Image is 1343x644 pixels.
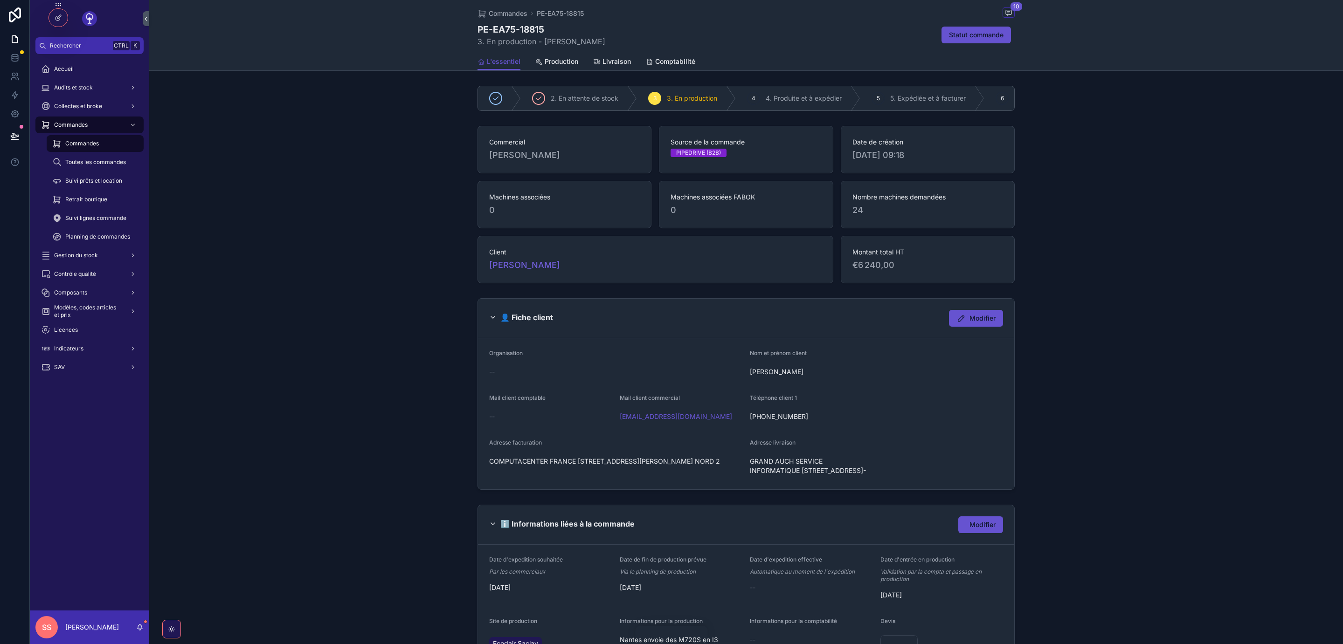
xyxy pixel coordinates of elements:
[949,30,1004,40] span: Statut commande
[489,149,560,162] span: [PERSON_NAME]
[877,95,880,102] span: 5
[54,363,65,371] span: SAV
[489,9,527,18] span: Commandes
[54,252,98,259] span: Gestion du stock
[880,568,1004,583] em: Validation par la compta et passage en production
[852,259,1003,272] span: €6 240,00
[593,53,631,72] a: Livraison
[1003,7,1015,19] button: 10
[620,412,732,421] a: [EMAIL_ADDRESS][DOMAIN_NAME]
[620,583,743,592] span: [DATE]
[35,79,144,96] a: Audits et stock
[35,340,144,357] a: Indicateurs
[478,9,527,18] a: Commandes
[620,556,706,563] span: Date de fin de production prévue
[750,457,873,475] span: GRAND AUCH SERVICE INFORMATIQUE [STREET_ADDRESS]-
[478,23,605,36] h1: PE-EA75-18815
[54,270,96,278] span: Contrôle qualité
[54,345,83,352] span: Indicateurs
[537,9,584,18] span: PE-EA75-18815
[750,617,837,624] span: Informations pour la comptabilité
[500,310,553,325] h2: 👤 Fiche client
[65,623,119,632] p: [PERSON_NAME]
[489,412,495,421] span: --
[852,204,1003,217] span: 24
[54,121,88,129] span: Commandes
[54,84,93,91] span: Audits et stock
[47,210,144,226] a: Suivi lignes commande
[47,191,144,208] a: Retrait boutique
[969,314,996,323] span: Modifier
[35,61,144,77] a: Accueil
[489,556,563,563] span: Date d'expedition souhaitée
[766,94,842,103] span: 4. Produite et à expédier
[750,412,873,421] span: [PHONE_NUMBER]
[750,394,797,401] span: Téléphone client 1
[489,394,546,401] span: Mail client comptable
[65,158,126,166] span: Toutes les commandes
[82,11,97,26] img: App logo
[132,42,139,49] span: K
[750,583,755,592] span: --
[489,367,495,377] span: --
[47,172,144,189] a: Suivi prêts et location
[880,617,895,624] span: Devis
[65,233,130,240] span: Planning de commandes
[671,204,821,217] span: 0
[65,214,126,222] span: Suivi lignes commande
[42,622,51,633] span: SS
[941,27,1011,43] button: Statut commande
[54,65,74,73] span: Accueil
[47,154,144,171] a: Toutes les commandes
[35,98,144,115] a: Collectes et broke
[35,284,144,301] a: Composants
[65,196,107,203] span: Retrait boutique
[35,247,144,264] a: Gestion du stock
[489,568,546,575] em: Par les commerciaux
[489,192,640,202] span: Machines associées
[35,303,144,320] a: Modèles, codes articles et prix
[852,247,1003,257] span: Montant total HT
[489,259,560,272] span: [PERSON_NAME]
[646,53,695,72] a: Comptabilité
[667,94,717,103] span: 3. En production
[551,94,618,103] span: 2. En attente de stock
[35,116,144,133] a: Commandes
[750,349,807,356] span: Nom et prénom client
[852,192,1003,202] span: Nombre machines demandées
[1010,2,1023,11] span: 10
[545,57,578,66] span: Production
[489,349,523,356] span: Organisation
[969,520,996,529] span: Modifier
[113,41,130,50] span: Ctrl
[750,439,796,446] span: Adresse livraison
[890,94,966,103] span: 5. Expédiée et à facturer
[489,583,612,592] span: [DATE]
[47,135,144,152] a: Commandes
[65,140,99,147] span: Commandes
[489,247,822,257] span: Client
[500,516,635,531] h2: ℹ️ Informations liées à la commande
[671,192,821,202] span: Machines associées FABOK
[620,568,696,575] em: Via le planning de production
[671,137,821,147] span: Source de la commande
[752,95,755,102] span: 4
[602,57,631,66] span: Livraison
[489,439,542,446] span: Adresse facturation
[54,326,78,334] span: Licences
[655,57,695,66] span: Comptabilité
[30,54,149,388] div: scrollable content
[35,266,144,282] a: Contrôle qualité
[880,590,1004,600] span: [DATE]
[852,137,1003,147] span: Date de création
[535,53,578,72] a: Production
[1001,95,1004,102] span: 6
[620,394,680,401] span: Mail client commercial
[750,556,822,563] span: Date d'expedition effective
[489,137,640,147] span: Commercial
[949,310,1003,327] button: Modifier
[489,204,640,217] span: 0
[478,53,520,71] a: L'essentiel
[487,57,520,66] span: L'essentiel
[54,304,122,319] span: Modèles, codes articles et prix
